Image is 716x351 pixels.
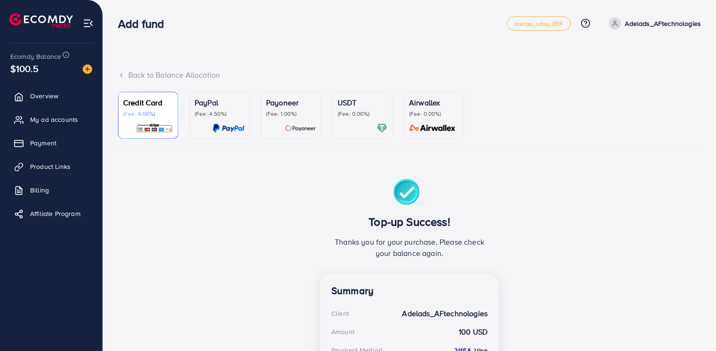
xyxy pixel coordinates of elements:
h3: Add fund [118,17,172,31]
span: My ad accounts [30,115,78,124]
img: card [136,123,173,134]
div: Back to Balance Allocation [118,70,701,80]
a: metap_oday_REF [507,16,571,31]
span: metap_oday_REF [515,21,563,27]
p: (Fee: 0.00%) [338,110,387,118]
img: logo [9,13,73,28]
img: image [83,64,92,74]
img: menu [83,18,94,29]
span: Product Links [30,162,71,171]
strong: Adelads_AFtechnologies [402,308,488,319]
a: My ad accounts [7,110,95,129]
span: $100.5 [10,62,39,75]
p: Airwallex [409,97,459,108]
a: Adelads_AFtechnologies [605,17,701,30]
span: Overview [30,91,58,101]
p: Credit Card [123,97,173,108]
a: Product Links [7,157,95,176]
p: (Fee: 4.50%) [195,110,244,118]
p: PayPal [195,97,244,108]
p: (Fee: 1.00%) [266,110,316,118]
strong: 100 USD [459,327,488,337]
iframe: Chat [676,309,709,344]
p: (Fee: 0.00%) [409,110,459,118]
span: Affiliate Program [30,209,80,218]
p: Adelads_AFtechnologies [625,18,701,29]
img: card [285,123,316,134]
div: Client [331,309,349,318]
a: Payment [7,134,95,152]
a: Affiliate Program [7,204,95,223]
h3: Top-up Success! [331,215,488,229]
h4: Summary [331,285,488,297]
img: card [212,123,244,134]
img: card [377,123,387,134]
a: Billing [7,181,95,199]
p: Thanks you for your purchase. Please check your balance again. [331,236,488,259]
img: success [393,179,426,207]
p: Payoneer [266,97,316,108]
span: Payment [30,138,56,148]
img: card [406,123,459,134]
span: Billing [30,185,49,195]
span: Ecomdy Balance [10,52,61,61]
div: Amount [331,327,354,336]
p: (Fee: 4.00%) [123,110,173,118]
a: Overview [7,87,95,105]
p: USDT [338,97,387,108]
